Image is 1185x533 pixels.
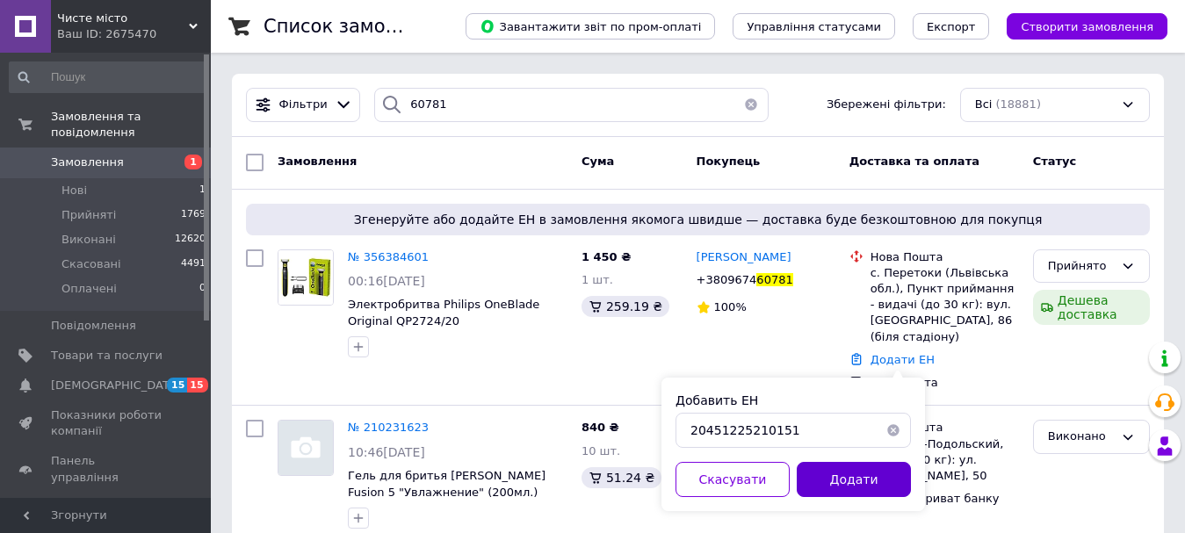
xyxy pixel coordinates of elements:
span: Нові [61,183,87,198]
a: [PERSON_NAME] [697,249,791,266]
span: Покупець [697,155,761,168]
button: Очистить [876,413,911,448]
span: +3809674 [697,273,757,286]
div: 51.24 ₴ [582,467,661,488]
div: Нова Пошта [871,249,1019,265]
span: Скасовані [61,256,121,272]
span: Доставка та оплата [849,155,979,168]
a: Фото товару [278,420,334,476]
span: Чисте місто [57,11,189,26]
span: Повідомлення [51,318,136,334]
span: 15 [187,378,207,393]
span: 1 шт. [582,273,613,286]
span: Показники роботи компанії [51,407,163,439]
div: Виконано [1048,428,1114,446]
input: Пошук [9,61,207,93]
span: Згенеруйте або додайте ЕН в замовлення якомога швидше — доставка буде безкоштовною для покупця [253,211,1143,228]
span: Фільтри [279,97,328,113]
span: 10:46[DATE] [348,445,425,459]
span: 12620 [175,232,206,248]
span: 1 450 ₴ [582,250,631,263]
span: 1 [199,183,206,198]
a: Створити замовлення [989,19,1167,32]
button: Експорт [913,13,990,40]
span: [PERSON_NAME] [697,250,791,263]
span: Збережені фільтри: [827,97,946,113]
span: 00:16[DATE] [348,274,425,288]
span: Оплачені [61,281,117,297]
a: № 356384601 [348,250,429,263]
div: Нова Пошта [871,420,1019,436]
span: Створити замовлення [1021,20,1153,33]
span: Панель управління [51,453,163,485]
button: Очистить [733,88,769,122]
span: 60781 [756,273,792,286]
a: Фото товару [278,249,334,306]
span: Завантажити звіт по пром-оплаті [480,18,701,34]
span: Виконані [61,232,116,248]
div: Післяплата [871,375,1019,391]
a: № 210231623 [348,421,429,434]
a: Электробритва Philips OneBlade Original QP2724/20 [348,298,539,328]
span: 0 [199,281,206,297]
div: Каменец-Подольский, №8 (до 30 кг): ул. [PERSON_NAME], 50 [871,436,1019,485]
div: Картка Приват банку [871,491,1019,507]
span: 10 шт. [582,444,620,457]
span: Замовлення [278,155,357,168]
span: 15 [167,378,187,393]
span: 1769 [181,207,206,223]
span: 1 [184,155,202,169]
span: Замовлення [51,155,124,170]
img: Фото товару [278,421,333,475]
span: Товари та послуги [51,348,163,364]
span: Замовлення та повідомлення [51,109,211,140]
button: Створити замовлення [1007,13,1167,40]
span: 100% [714,300,747,313]
a: Додати ЕН [871,353,935,366]
div: с. Перетоки (Львівська обл.), Пункт приймання - видачі (до 30 кг): вул. [GEOGRAPHIC_DATA], 86 (бі... [871,265,1019,345]
button: Управління статусами [733,13,895,40]
span: (18881) [995,97,1041,111]
div: Ваш ID: 2675470 [57,26,211,42]
div: 259.19 ₴ [582,296,669,317]
input: Пошук за номером замовлення, ПІБ покупця, номером телефону, Email, номером накладної [374,88,768,122]
span: Управління статусами [747,20,881,33]
label: Добавить ЕН [676,393,758,407]
a: Гель для бритья [PERSON_NAME] Fusion 5 "Увлажнение" (200мл.) [348,469,546,499]
div: Дешева доставка [1033,290,1150,325]
span: Прийняті [61,207,116,223]
span: Експорт [927,20,976,33]
h1: Список замовлень [264,16,442,37]
button: Додати [797,462,911,497]
span: Всі [975,97,993,113]
span: Cума [582,155,614,168]
span: [DEMOGRAPHIC_DATA] [51,378,181,393]
img: Фото товару [278,250,333,305]
span: Статус [1033,155,1077,168]
span: 840 ₴ [582,421,619,434]
button: Скасувати [676,462,790,497]
span: 4491 [181,256,206,272]
button: Завантажити звіт по пром-оплаті [466,13,715,40]
div: Прийнято [1048,257,1114,276]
